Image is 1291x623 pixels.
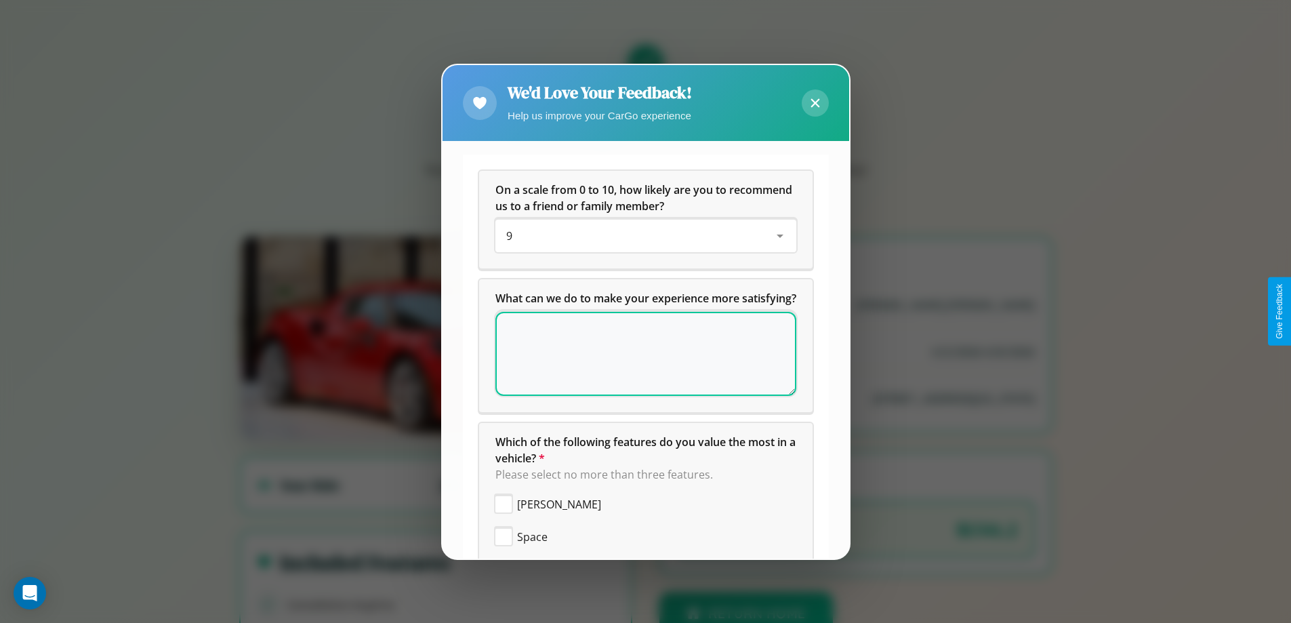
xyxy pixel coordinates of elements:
span: What can we do to make your experience more satisfying? [495,291,796,306]
p: Help us improve your CarGo experience [508,106,692,125]
span: [PERSON_NAME] [517,496,601,513]
div: On a scale from 0 to 10, how likely are you to recommend us to a friend or family member? [479,171,813,268]
span: 9 [506,228,512,243]
span: On a scale from 0 to 10, how likely are you to recommend us to a friend or family member? [495,182,795,214]
h2: We'd Love Your Feedback! [508,81,692,104]
span: Which of the following features do you value the most in a vehicle? [495,435,798,466]
h5: On a scale from 0 to 10, how likely are you to recommend us to a friend or family member? [495,182,796,214]
span: Space [517,529,548,545]
div: Give Feedback [1275,284,1284,339]
span: Please select no more than three features. [495,467,713,482]
div: Open Intercom Messenger [14,577,46,609]
div: On a scale from 0 to 10, how likely are you to recommend us to a friend or family member? [495,220,796,252]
